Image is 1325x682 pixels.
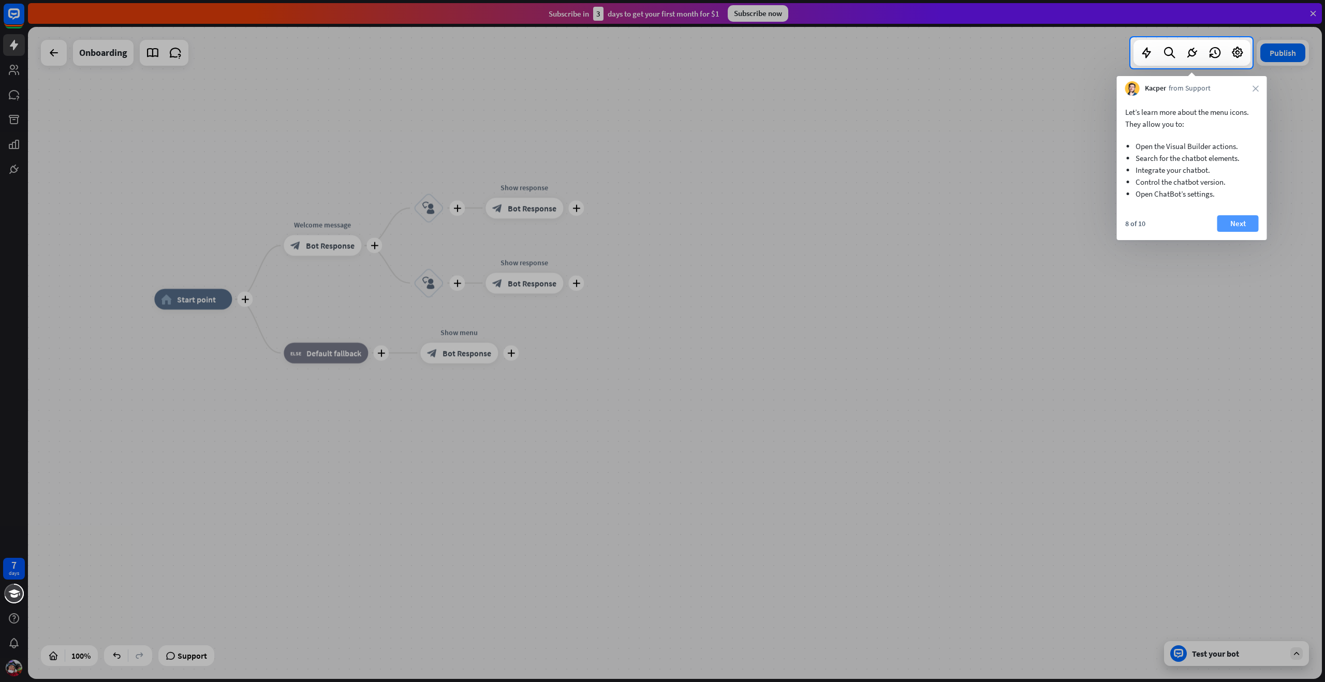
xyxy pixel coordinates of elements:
div: 8 of 10 [1125,219,1145,228]
li: Open ChatBot’s settings. [1136,188,1248,200]
li: Integrate your chatbot. [1136,164,1248,176]
button: Next [1217,215,1259,232]
i: close [1253,85,1259,92]
li: Open the Visual Builder actions. [1136,140,1248,152]
span: Kacper [1145,83,1166,94]
button: Open LiveChat chat widget [8,4,39,35]
li: Search for the chatbot elements. [1136,152,1248,164]
li: Control the chatbot version. [1136,176,1248,188]
span: from Support [1169,83,1211,94]
p: Let’s learn more about the menu icons. They allow you to: [1125,106,1259,130]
